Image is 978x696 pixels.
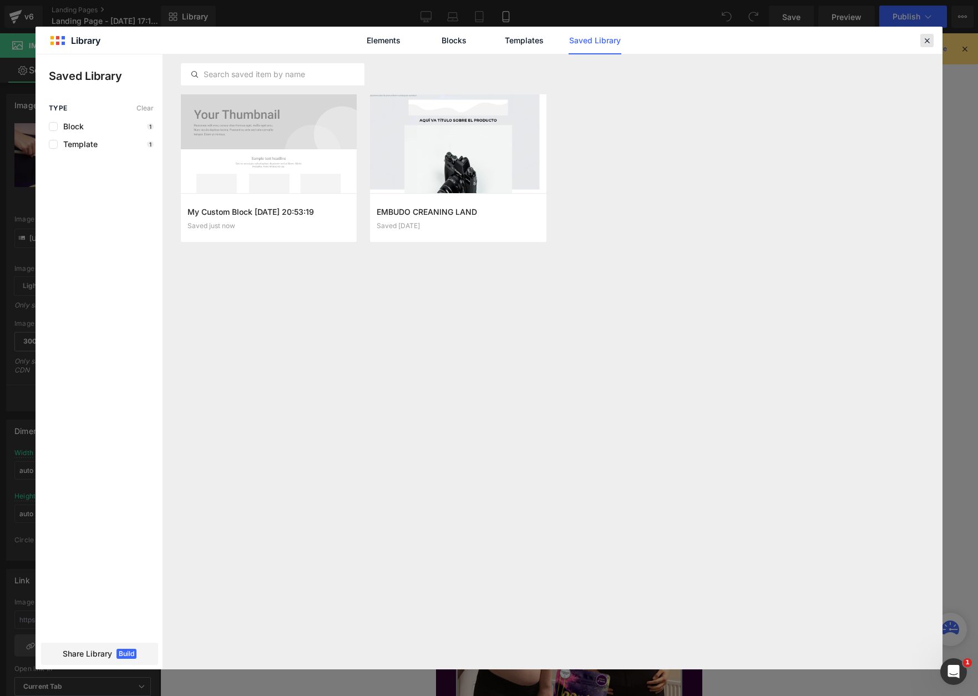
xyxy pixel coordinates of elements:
a: Templates [498,27,551,54]
h3: EMBUDO CREANING LAND [377,206,539,218]
a: Saved Library [569,27,621,54]
span: 1 [963,658,972,667]
p: 1 [147,141,154,148]
div: Saved [DATE] [377,222,539,230]
span: Block [58,122,84,131]
span: Type [49,104,68,112]
input: Search saved item by name [181,68,364,81]
span: Template [58,140,98,149]
div: Saved just now [188,222,350,230]
iframe: Intercom live chat [940,658,967,685]
p: 1 [147,123,154,130]
p: Saved Library [49,68,163,84]
h3: My Custom Block [DATE] 20:53:19 [188,206,350,218]
span: Build [116,649,136,659]
span: Share Library [63,648,112,659]
a: Blocks [428,27,480,54]
a: Elements [357,27,410,54]
span: Clear [136,104,154,112]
